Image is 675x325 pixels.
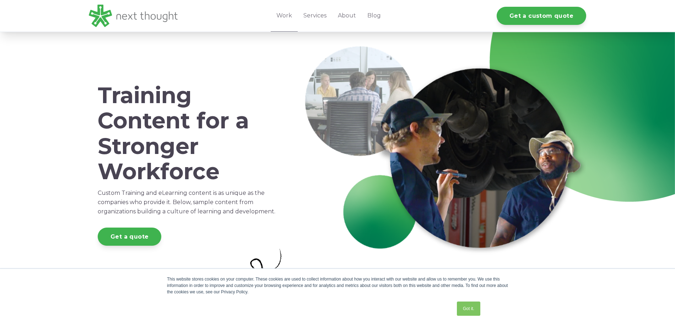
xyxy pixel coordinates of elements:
[302,43,586,258] img: Work-Header
[98,228,161,246] a: Get a quote
[98,190,275,215] span: Custom Training and eLearning content is as unique as the companies who provide it. Below, sample...
[235,247,288,302] img: Artboard 3-1
[497,7,586,25] a: Get a custom quote
[457,302,480,316] a: Got it.
[167,276,508,295] div: This website stores cookies on your computer. These cookies are used to collect information about...
[89,5,178,27] img: LG - NextThought Logo
[98,83,280,184] h1: Training Content for a Stronger Workforce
